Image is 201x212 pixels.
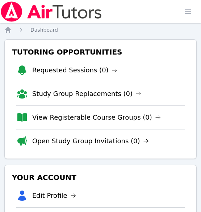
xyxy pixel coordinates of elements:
[11,45,190,59] h3: Tutoring Opportunities
[32,112,161,123] a: View Registerable Course Groups (0)
[30,27,58,33] span: Dashboard
[11,171,190,184] h3: Your Account
[4,26,197,33] nav: Breadcrumb
[32,89,141,99] a: Study Group Replacements (0)
[32,136,149,146] a: Open Study Group Invitations (0)
[32,65,117,75] a: Requested Sessions (0)
[32,191,76,201] a: Edit Profile
[30,26,58,33] a: Dashboard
